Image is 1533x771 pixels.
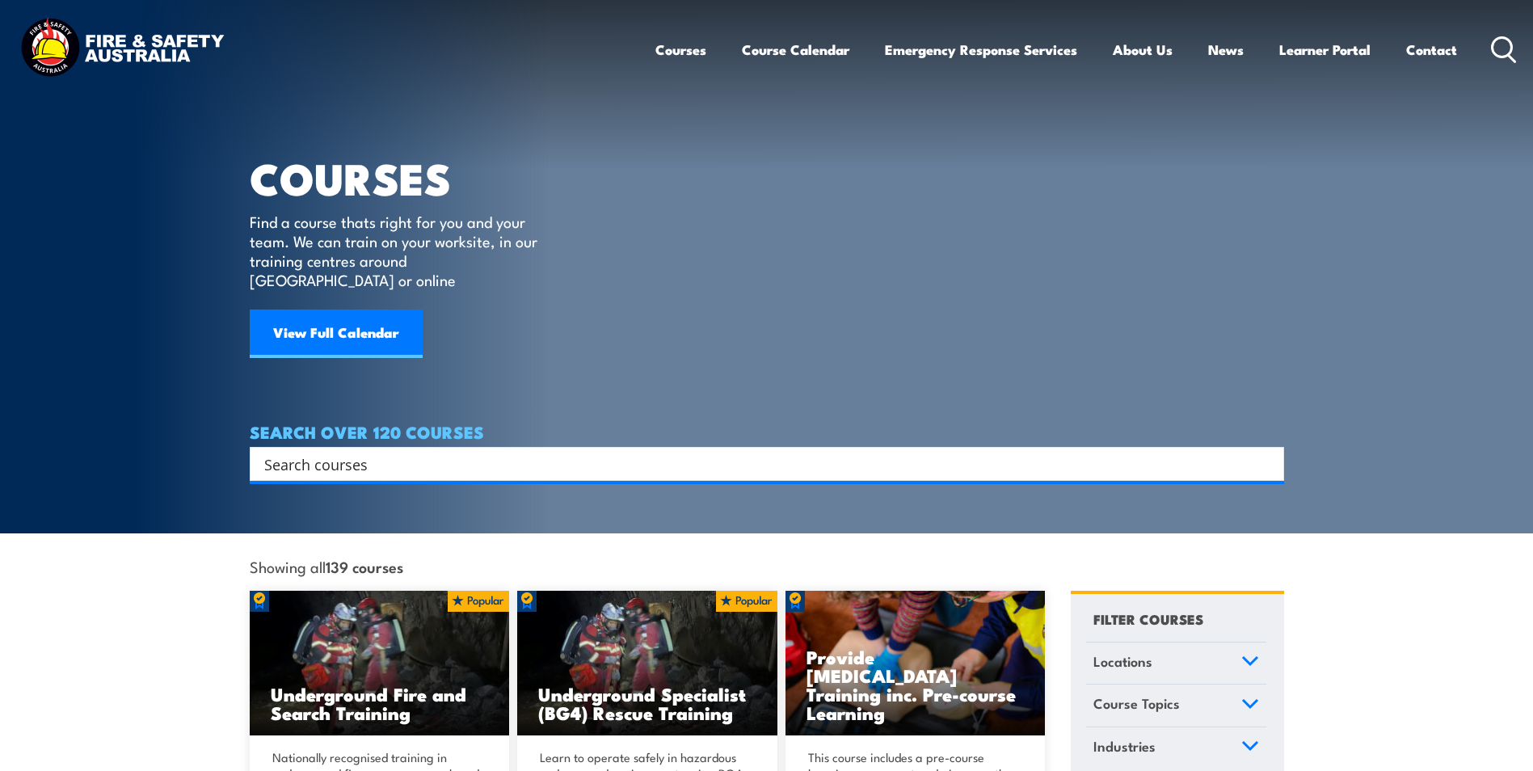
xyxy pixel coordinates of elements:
[250,158,561,196] h1: COURSES
[267,453,1252,475] form: Search form
[250,212,545,289] p: Find a course thats right for you and your team. We can train on your worksite, in our training c...
[885,28,1077,71] a: Emergency Response Services
[785,591,1046,736] img: Low Voltage Rescue and Provide CPR
[1208,28,1244,71] a: News
[1406,28,1457,71] a: Contact
[326,555,403,577] strong: 139 courses
[1279,28,1371,71] a: Learner Portal
[1256,453,1278,475] button: Search magnifier button
[1093,608,1203,630] h4: FILTER COURSES
[1086,642,1266,685] a: Locations
[1086,685,1266,727] a: Course Topics
[1113,28,1173,71] a: About Us
[517,591,777,736] img: Underground mine rescue
[250,591,510,736] a: Underground Fire and Search Training
[250,310,423,358] a: View Full Calendar
[517,591,777,736] a: Underground Specialist (BG4) Rescue Training
[742,28,849,71] a: Course Calendar
[1093,735,1156,757] span: Industries
[655,28,706,71] a: Courses
[785,591,1046,736] a: Provide [MEDICAL_DATA] Training inc. Pre-course Learning
[250,423,1284,440] h4: SEARCH OVER 120 COURSES
[1086,727,1266,769] a: Industries
[264,452,1249,476] input: Search input
[1093,651,1152,672] span: Locations
[250,591,510,736] img: Underground mine rescue
[250,558,403,575] span: Showing all
[538,685,756,722] h3: Underground Specialist (BG4) Rescue Training
[1093,693,1180,714] span: Course Topics
[271,685,489,722] h3: Underground Fire and Search Training
[807,647,1025,722] h3: Provide [MEDICAL_DATA] Training inc. Pre-course Learning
